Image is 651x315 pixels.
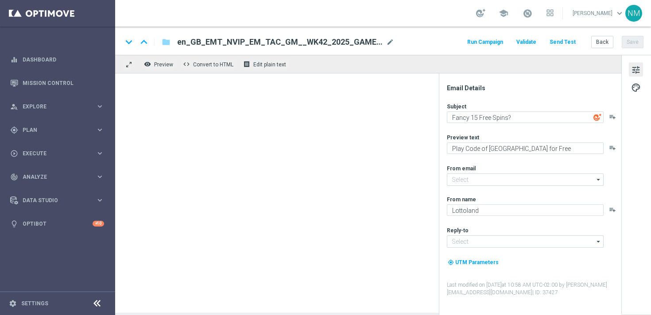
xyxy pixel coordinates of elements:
[10,56,18,64] i: equalizer
[10,150,105,157] button: play_circle_outline Execute keyboard_arrow_right
[10,197,105,204] button: Data Studio keyboard_arrow_right
[631,82,641,93] span: palette
[447,165,476,172] label: From email
[622,36,643,48] button: Save
[23,104,96,109] span: Explore
[181,58,237,70] button: code Convert to HTML
[625,5,642,22] div: NM
[122,35,136,49] i: keyboard_arrow_down
[447,134,479,141] label: Preview text
[594,236,603,247] i: arrow_drop_down
[23,71,104,95] a: Mission Control
[177,37,383,47] span: en_GB_EMT_NVIP_EM_TAC_GM__WK42_2025_GAMESREACT_CODE_OF_CAIRO
[10,150,18,157] i: play_circle_outline
[10,150,96,157] div: Execute
[96,173,104,181] i: keyboard_arrow_right
[10,126,96,134] div: Plan
[447,84,620,92] div: Email Details
[193,61,233,68] span: Convert to HTML
[10,173,96,181] div: Analyze
[609,113,616,120] button: playlist_add
[515,36,538,48] button: Validate
[10,80,105,87] button: Mission Control
[93,221,104,227] div: +10
[447,196,476,203] label: From name
[609,144,616,151] button: playlist_add
[23,127,96,133] span: Plan
[466,36,504,48] button: Run Campaign
[10,103,96,111] div: Explore
[10,196,96,204] div: Data Studio
[447,103,466,110] label: Subject
[591,36,613,48] button: Back
[10,48,104,71] div: Dashboard
[10,173,18,181] i: track_changes
[161,35,171,49] button: folder
[23,151,96,156] span: Execute
[9,300,17,307] i: settings
[10,56,105,63] button: equalizer Dashboard
[629,62,643,77] button: tune
[386,38,394,46] span: mode_edit
[593,113,601,121] img: optiGenie.svg
[96,126,104,134] i: keyboard_arrow_right
[455,259,499,265] span: UTM Parameters
[447,257,500,267] button: my_location UTM Parameters
[448,259,454,265] i: my_location
[532,289,558,296] span: | ID: 37427
[10,220,18,228] i: lightbulb
[447,173,604,186] input: Select
[23,174,96,180] span: Analyze
[253,61,286,68] span: Edit plain text
[183,61,190,68] span: code
[10,173,105,181] button: track_changes Analyze keyboard_arrow_right
[243,61,250,68] i: receipt
[241,58,290,70] button: receipt Edit plain text
[594,174,603,185] i: arrow_drop_down
[96,149,104,157] i: keyboard_arrow_right
[609,206,616,213] button: playlist_add
[10,220,105,227] button: lightbulb Optibot +10
[499,8,508,18] span: school
[137,35,151,49] i: keyboard_arrow_up
[10,212,104,235] div: Optibot
[516,39,536,45] span: Validate
[23,212,93,235] a: Optibot
[10,127,105,134] button: gps_fixed Plan keyboard_arrow_right
[162,37,170,47] i: folder
[548,36,577,48] button: Send Test
[142,58,177,70] button: remove_red_eye Preview
[23,48,104,71] a: Dashboard
[21,301,48,306] a: Settings
[447,281,620,296] label: Last modified on [DATE] at 10:58 AM UTC-02:00 by [PERSON_NAME][EMAIL_ADDRESS][DOMAIN_NAME]
[10,126,18,134] i: gps_fixed
[572,7,625,20] a: [PERSON_NAME]keyboard_arrow_down
[10,71,104,95] div: Mission Control
[154,61,173,68] span: Preview
[10,103,105,110] button: person_search Explore keyboard_arrow_right
[23,198,96,203] span: Data Studio
[10,103,18,111] i: person_search
[447,235,604,248] input: Select
[144,61,151,68] i: remove_red_eye
[96,102,104,111] i: keyboard_arrow_right
[615,8,624,18] span: keyboard_arrow_down
[629,80,643,94] button: palette
[631,64,641,76] span: tune
[96,196,104,204] i: keyboard_arrow_right
[447,227,469,234] label: Reply-to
